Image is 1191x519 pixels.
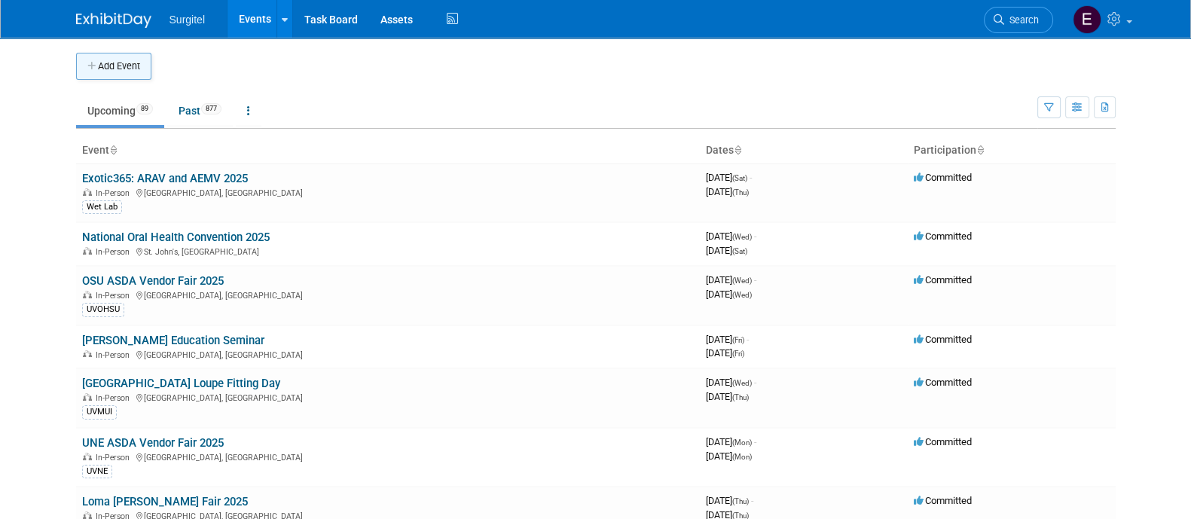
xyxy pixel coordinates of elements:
[914,436,972,447] span: Committed
[82,405,117,419] div: UVMUI
[96,350,134,360] span: In-Person
[754,377,756,388] span: -
[706,289,752,300] span: [DATE]
[706,230,756,242] span: [DATE]
[83,393,92,401] img: In-Person Event
[96,188,134,198] span: In-Person
[750,172,752,183] span: -
[706,450,752,462] span: [DATE]
[706,347,744,359] span: [DATE]
[706,274,756,285] span: [DATE]
[96,393,134,403] span: In-Person
[82,334,264,347] a: [PERSON_NAME] Education Seminar
[914,334,972,345] span: Committed
[76,138,700,163] th: Event
[96,453,134,463] span: In-Person
[914,172,972,183] span: Committed
[732,276,752,285] span: (Wed)
[732,233,752,241] span: (Wed)
[82,274,224,288] a: OSU ASDA Vendor Fair 2025
[732,453,752,461] span: (Mon)
[734,144,741,156] a: Sort by Start Date
[82,450,694,463] div: [GEOGRAPHIC_DATA], [GEOGRAPHIC_DATA]
[732,174,747,182] span: (Sat)
[82,391,694,403] div: [GEOGRAPHIC_DATA], [GEOGRAPHIC_DATA]
[732,291,752,299] span: (Wed)
[82,348,694,360] div: [GEOGRAPHIC_DATA], [GEOGRAPHIC_DATA]
[700,138,908,163] th: Dates
[169,14,205,26] span: Surgitel
[706,436,756,447] span: [DATE]
[706,172,752,183] span: [DATE]
[706,495,753,506] span: [DATE]
[732,247,747,255] span: (Sat)
[83,291,92,298] img: In-Person Event
[914,377,972,388] span: Committed
[732,188,749,197] span: (Thu)
[82,303,124,316] div: UVOHSU
[96,247,134,257] span: In-Person
[83,247,92,255] img: In-Person Event
[76,53,151,80] button: Add Event
[732,336,744,344] span: (Fri)
[754,274,756,285] span: -
[109,144,117,156] a: Sort by Event Name
[747,334,749,345] span: -
[82,186,694,198] div: [GEOGRAPHIC_DATA], [GEOGRAPHIC_DATA]
[754,230,756,242] span: -
[706,391,749,402] span: [DATE]
[82,172,248,185] a: Exotic365: ARAV and AEMV 2025
[914,274,972,285] span: Committed
[706,334,749,345] span: [DATE]
[82,245,694,257] div: St. John's, [GEOGRAPHIC_DATA]
[984,7,1053,33] a: Search
[1073,5,1101,34] img: Event Coordinator
[732,350,744,358] span: (Fri)
[167,96,233,125] a: Past877
[82,200,122,214] div: Wet Lab
[96,291,134,301] span: In-Person
[201,103,221,114] span: 877
[76,96,164,125] a: Upcoming89
[732,393,749,401] span: (Thu)
[82,495,248,508] a: Loma [PERSON_NAME] Fair 2025
[732,438,752,447] span: (Mon)
[82,230,270,244] a: National Oral Health Convention 2025
[1004,14,1039,26] span: Search
[908,138,1116,163] th: Participation
[751,495,753,506] span: -
[706,245,747,256] span: [DATE]
[82,377,280,390] a: [GEOGRAPHIC_DATA] Loupe Fitting Day
[136,103,153,114] span: 89
[83,350,92,358] img: In-Person Event
[914,495,972,506] span: Committed
[83,188,92,196] img: In-Person Event
[82,289,694,301] div: [GEOGRAPHIC_DATA], [GEOGRAPHIC_DATA]
[754,436,756,447] span: -
[82,436,224,450] a: UNE ASDA Vendor Fair 2025
[82,465,112,478] div: UVNE
[83,511,92,519] img: In-Person Event
[976,144,984,156] a: Sort by Participation Type
[732,497,749,505] span: (Thu)
[706,377,756,388] span: [DATE]
[76,13,151,28] img: ExhibitDay
[732,379,752,387] span: (Wed)
[706,186,749,197] span: [DATE]
[83,453,92,460] img: In-Person Event
[914,230,972,242] span: Committed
